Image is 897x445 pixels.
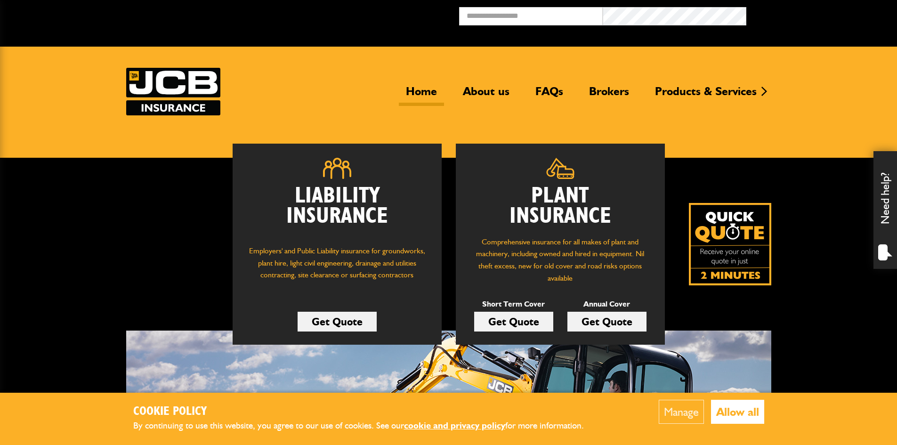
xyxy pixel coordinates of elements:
a: Get your insurance quote isn just 2-minutes [689,203,771,285]
a: Get Quote [567,312,646,332]
p: Comprehensive insurance for all makes of plant and machinery, including owned and hired in equipm... [470,236,651,284]
a: Get Quote [474,312,553,332]
a: Products & Services [648,84,764,106]
a: About us [456,84,517,106]
a: FAQs [528,84,570,106]
button: Manage [659,400,704,424]
p: Employers' and Public Liability insurance for groundworks, plant hire, light civil engineering, d... [247,245,428,290]
p: Annual Cover [567,298,646,310]
a: Get Quote [298,312,377,332]
h2: Cookie Policy [133,405,599,419]
h2: Plant Insurance [470,186,651,227]
a: JCB Insurance Services [126,68,220,115]
button: Broker Login [746,7,890,22]
a: Brokers [582,84,636,106]
a: cookie and privacy policy [404,420,505,431]
img: JCB Insurance Services logo [126,68,220,115]
h2: Liability Insurance [247,186,428,236]
p: By continuing to use this website, you agree to our use of cookies. See our for more information. [133,419,599,433]
div: Need help? [873,151,897,269]
p: Short Term Cover [474,298,553,310]
button: Allow all [711,400,764,424]
img: Quick Quote [689,203,771,285]
a: Home [399,84,444,106]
